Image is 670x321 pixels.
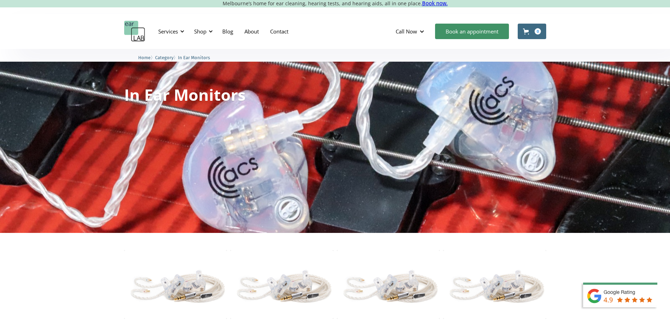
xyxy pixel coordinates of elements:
[217,21,239,42] a: Blog
[124,250,227,319] img: Emotion Ambient Five Driver – In Ear Monitor
[138,55,151,60] span: Home
[435,24,509,39] a: Book an appointment
[155,55,173,60] span: Category
[396,28,417,35] div: Call Now
[518,24,546,39] a: Open cart
[158,28,178,35] div: Services
[230,250,333,319] img: Evolve Ambient Triple Driver – In Ear Monitor
[390,21,432,42] div: Call Now
[178,54,210,61] a: In Ear Monitors
[154,21,186,42] div: Services
[337,250,440,319] img: Engage Ambient Dual Driver – In Ear Monitor
[138,54,151,61] a: Home
[535,28,541,35] div: 0
[138,54,155,61] li: 〉
[190,21,215,42] div: Shop
[443,250,546,319] img: Evoke2 Ambient Two Driver – In Ear Monitor
[178,55,210,60] span: In Ear Monitors
[264,21,294,42] a: Contact
[239,21,264,42] a: About
[194,28,206,35] div: Shop
[155,54,173,61] a: Category
[124,87,245,103] h1: In Ear Monitors
[155,54,178,61] li: 〉
[124,21,145,42] a: home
